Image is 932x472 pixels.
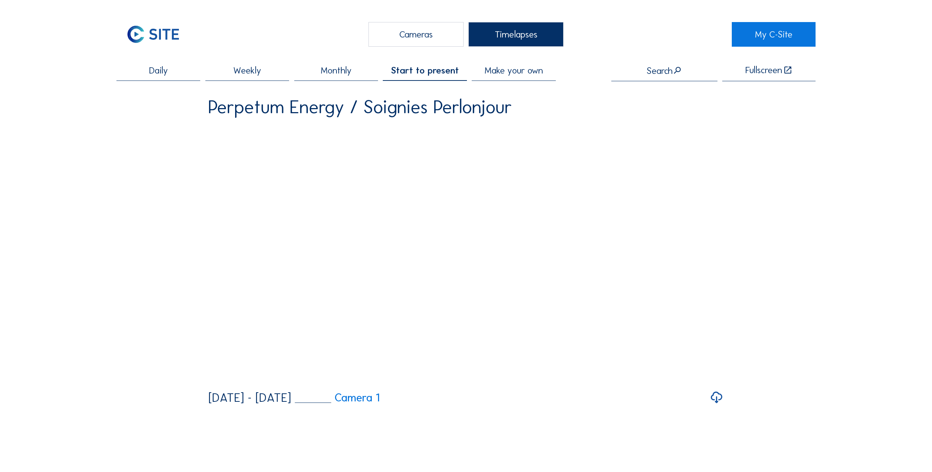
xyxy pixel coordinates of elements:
span: Start to present [391,66,459,75]
span: Daily [149,66,168,75]
div: Perpetum Energy / Soignies Perlonjour [208,98,512,116]
a: My C-Site [732,22,816,47]
div: Cameras [368,22,464,47]
div: [DATE] - [DATE] [208,392,291,404]
a: Camera 1 [295,392,379,403]
span: Monthly [321,66,352,75]
span: Make your own [485,66,543,75]
span: Weekly [233,66,261,75]
img: C-SITE Logo [116,22,190,47]
div: Fullscreen [745,65,782,75]
a: C-SITE Logo [116,22,200,47]
video: Your browser does not support the video tag. [208,125,724,382]
div: Timelapses [468,22,564,47]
